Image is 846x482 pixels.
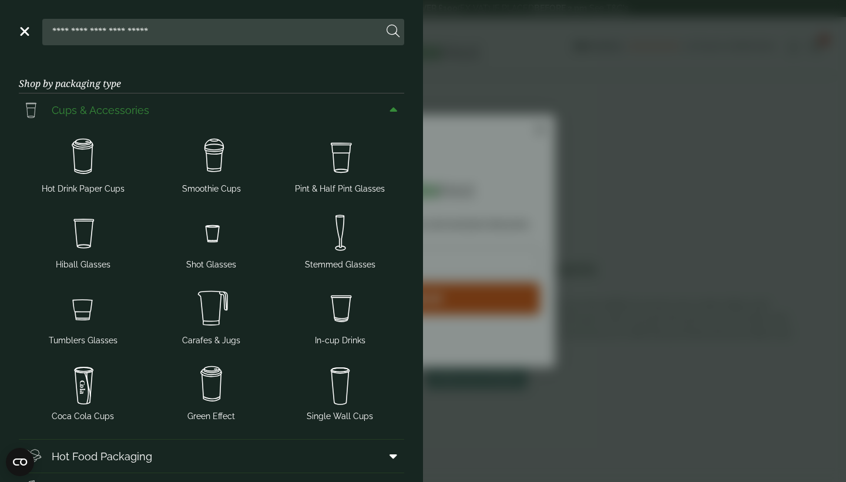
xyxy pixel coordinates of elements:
[307,410,373,423] span: Single Wall Cups
[280,209,399,256] img: Stemmed_glass.svg
[49,334,117,347] span: Tumblers Glasses
[280,359,399,425] a: Single Wall Cups
[19,98,42,122] img: PintNhalf_cup.svg
[187,410,235,423] span: Green Effect
[280,283,399,349] a: In-cup Drinks
[56,259,110,271] span: Hiball Glasses
[295,183,385,195] span: Pint & Half Pint Glasses
[280,131,399,198] a: Pint & Half Pint Glasses
[152,133,271,180] img: Smoothie_cups.svg
[23,207,143,273] a: Hiball Glasses
[19,444,42,468] img: Deli_box.svg
[280,361,399,408] img: plain-soda-cup.svg
[19,440,404,473] a: Hot Food Packaging
[152,359,271,425] a: Green Effect
[23,285,143,332] img: Tumbler_glass.svg
[315,334,365,347] span: In-cup Drinks
[23,361,143,408] img: cola.svg
[186,259,236,271] span: Shot Glasses
[19,59,404,93] h3: Shop by packaging type
[280,133,399,180] img: PintNhalf_cup.svg
[42,183,125,195] span: Hot Drink Paper Cups
[182,183,241,195] span: Smoothie Cups
[152,131,271,198] a: Smoothie Cups
[152,207,271,273] a: Shot Glasses
[23,283,143,349] a: Tumblers Glasses
[152,283,271,349] a: Carafes & Jugs
[305,259,375,271] span: Stemmed Glasses
[52,102,149,118] span: Cups & Accessories
[6,448,34,476] button: Open CMP widget
[152,285,271,332] img: JugsNcaraffes.svg
[23,131,143,198] a: Hot Drink Paper Cups
[52,448,152,464] span: Hot Food Packaging
[19,93,404,126] a: Cups & Accessories
[23,359,143,425] a: Coca Cola Cups
[23,133,143,180] img: HotDrink_paperCup.svg
[23,209,143,256] img: Hiball.svg
[280,285,399,332] img: Incup_drinks.svg
[280,207,399,273] a: Stemmed Glasses
[182,334,240,347] span: Carafes & Jugs
[152,209,271,256] img: Shot_glass.svg
[152,361,271,408] img: HotDrink_paperCup.svg
[52,410,114,423] span: Coca Cola Cups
